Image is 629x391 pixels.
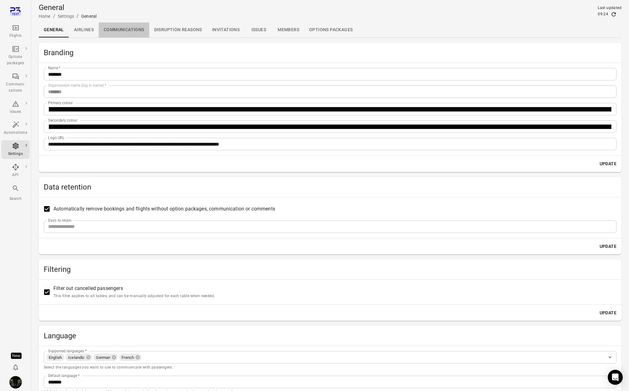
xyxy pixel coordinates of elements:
[1,140,30,159] a: Settings
[44,331,617,341] h2: Language
[4,196,27,202] div: Search
[48,83,106,88] label: Organisation name (log in name)
[39,12,97,20] nav: Breadcrumbs
[4,33,27,39] div: Flights
[611,11,617,17] button: Refresh data
[597,158,619,170] button: Update
[4,130,27,136] div: Automations
[81,13,97,19] div: General
[39,14,51,19] a: Home
[4,151,27,157] div: Settings
[598,5,622,11] div: Last updated
[11,353,22,359] div: Tooltip anchor
[69,22,99,37] a: Airlines
[66,355,87,361] span: Icelandic
[1,183,30,204] button: Search
[48,65,61,70] label: Name
[273,22,304,37] a: Members
[46,355,64,361] span: English
[608,370,623,385] div: Open Intercom Messenger
[93,355,113,361] span: German
[9,376,22,389] img: images
[606,353,614,362] button: Open
[93,354,118,361] div: German
[53,205,275,213] span: Automatically remove bookings and flights without option packages, communication or comments
[4,109,27,115] div: Issues
[39,22,69,37] a: General
[9,361,22,374] button: Notifications
[1,22,30,41] a: Flights
[304,22,358,37] a: Options packages
[207,22,245,37] a: Invitations
[1,162,30,180] a: API
[39,22,622,37] div: Local navigation
[39,2,97,12] h1: General
[1,98,30,117] a: Issues
[44,182,617,192] h2: Data retention
[48,118,77,123] label: Secondary colour
[597,241,619,252] button: Update
[66,354,92,361] div: Icelandic
[44,264,617,274] h2: Filtering
[99,22,149,37] a: Communications
[53,293,215,299] p: This filter applies to all tables, and can be manually adjusted for each table when needed.
[44,48,617,58] h2: Branding
[1,43,30,68] a: Options packages
[1,119,30,138] a: Automations
[48,348,87,354] label: Supported languages
[606,378,614,386] button: Open
[4,81,27,94] div: Communi-cations
[119,355,136,361] span: French
[53,285,215,299] span: Filter out cancelled passengers
[245,22,273,37] a: Issues
[58,14,74,19] a: Settings
[119,354,141,361] div: French
[597,307,619,319] button: Update
[4,172,27,178] div: API
[48,135,65,140] label: Logo URL
[4,54,27,66] div: Options packages
[48,373,80,378] label: Default language
[44,364,617,371] p: Select the languages you want to use to communicate with passengers.
[1,71,30,96] a: Communi-cations
[149,22,207,37] a: Disruption reasons
[48,100,73,105] label: Primary colour
[7,374,24,391] button: Iris
[77,12,79,20] li: /
[53,12,55,20] li: /
[48,218,72,223] label: Days to retain
[598,11,608,17] div: 09:24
